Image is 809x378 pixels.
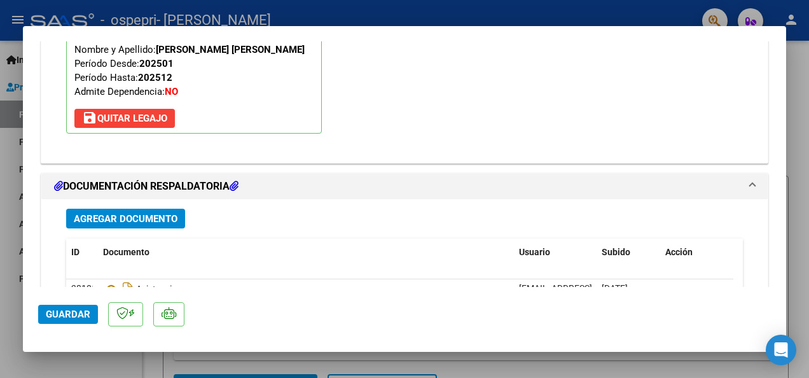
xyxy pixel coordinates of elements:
[602,283,628,293] span: [DATE]
[66,239,98,266] datatable-header-cell: ID
[660,239,724,266] datatable-header-cell: Acción
[597,239,660,266] datatable-header-cell: Subido
[519,283,735,293] span: [EMAIL_ADDRESS][DOMAIN_NAME] - [PERSON_NAME]
[103,247,149,257] span: Documento
[665,247,693,257] span: Acción
[139,58,174,69] strong: 202501
[602,247,630,257] span: Subido
[74,109,175,128] button: Quitar Legajo
[41,174,768,199] mat-expansion-panel-header: DOCUMENTACIÓN RESPALDATORIA
[82,113,167,124] span: Quitar Legajo
[46,309,90,320] span: Guardar
[156,44,305,55] strong: [PERSON_NAME] [PERSON_NAME]
[519,247,550,257] span: Usuario
[74,30,305,97] span: CUIL: Nombre y Apellido: Período Desde: Período Hasta: Admite Dependencia:
[82,110,97,125] mat-icon: save
[98,239,514,266] datatable-header-cell: Documento
[766,335,796,365] div: Open Intercom Messenger
[71,283,97,293] span: 38105
[38,305,98,324] button: Guardar
[514,239,597,266] datatable-header-cell: Usuario
[103,284,177,294] span: Asistencia
[54,179,239,194] h1: DOCUMENTACIÓN RESPALDATORIA
[138,72,172,83] strong: 202512
[165,86,178,97] strong: NO
[66,209,185,228] button: Agregar Documento
[74,213,177,225] span: Agregar Documento
[71,247,80,257] span: ID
